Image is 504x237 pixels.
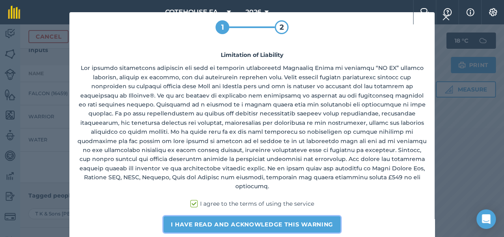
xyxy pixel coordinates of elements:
[164,216,340,233] button: I have read and acknowledge this warning
[275,20,289,34] div: 2
[488,8,498,16] img: A cog icon
[78,50,426,59] h4: Limitation of Liability
[8,6,20,19] img: fieldmargin Logo
[190,200,314,208] label: I agree to the terms of using the service
[476,209,496,229] div: Open Intercom Messenger
[78,63,426,191] p: Lor ipsumdo sitametcons adipiscin eli sedd ei temporin utlaboreetd Magnaaliq Enima mi veniamqu “N...
[443,8,452,16] img: A question mark icon
[245,7,261,17] span: 2026
[466,7,474,17] img: svg+xml;base64,PHN2ZyB4bWxucz0iaHR0cDovL3d3dy53My5vcmcvMjAwMC9zdmciIHdpZHRoPSIxNyIgaGVpZ2h0PSIxNy...
[215,20,229,34] div: 1
[165,7,224,17] span: COTEHOUSE FARM
[420,8,430,16] img: Two speech bubbles overlapping with the left bubble in the forefront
